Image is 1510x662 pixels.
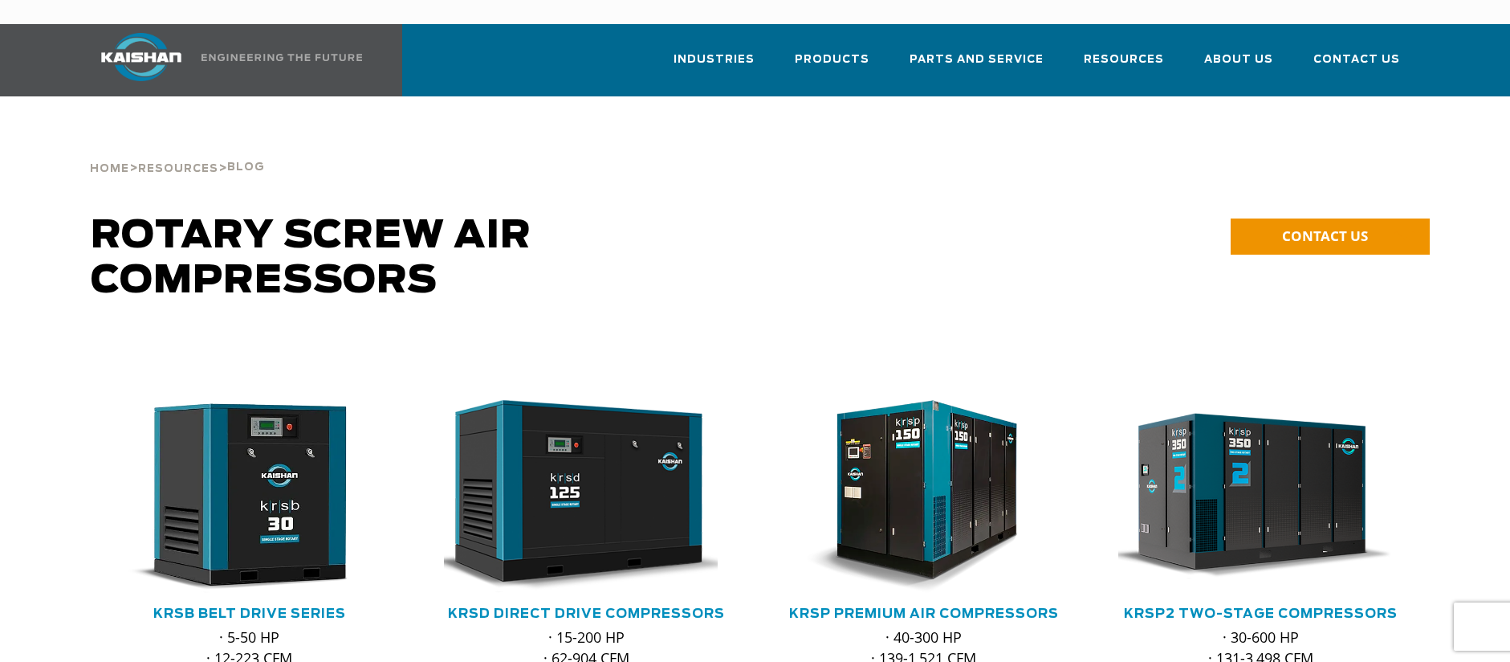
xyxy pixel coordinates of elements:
a: Resources [138,161,218,175]
span: About Us [1204,51,1273,69]
div: krsb30 [107,400,393,593]
img: krsp350 [1106,400,1392,593]
a: KRSD Direct Drive Compressors [448,607,725,620]
span: Contact Us [1313,51,1400,69]
a: About Us [1204,39,1273,93]
a: Parts and Service [910,39,1044,93]
img: Engineering the future [201,54,362,61]
img: kaishan logo [81,33,201,81]
a: KRSP Premium Air Compressors [789,607,1059,620]
a: Home [90,161,129,175]
span: Industries [674,51,755,69]
div: krsp150 [781,400,1067,593]
img: krsd125 [432,400,718,593]
div: krsd125 [444,400,730,593]
span: Parts and Service [910,51,1044,69]
div: > > [90,121,265,182]
span: Products [795,51,869,69]
a: Contact Us [1313,39,1400,93]
a: Resources [1084,39,1164,93]
a: KRSB Belt Drive Series [153,607,346,620]
span: Rotary Screw Air Compressors [91,217,531,300]
span: Home [90,164,129,174]
span: Resources [1084,51,1164,69]
a: Products [795,39,869,93]
span: CONTACT US [1282,227,1368,245]
a: Kaishan USA [81,24,365,96]
div: krsp350 [1118,400,1404,593]
a: KRSP2 Two-Stage Compressors [1124,607,1398,620]
a: CONTACT US [1231,219,1430,255]
span: Blog [227,162,265,173]
img: krsp150 [769,400,1055,593]
img: krsb30 [95,400,381,593]
span: Resources [138,164,218,174]
a: Industries [674,39,755,93]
